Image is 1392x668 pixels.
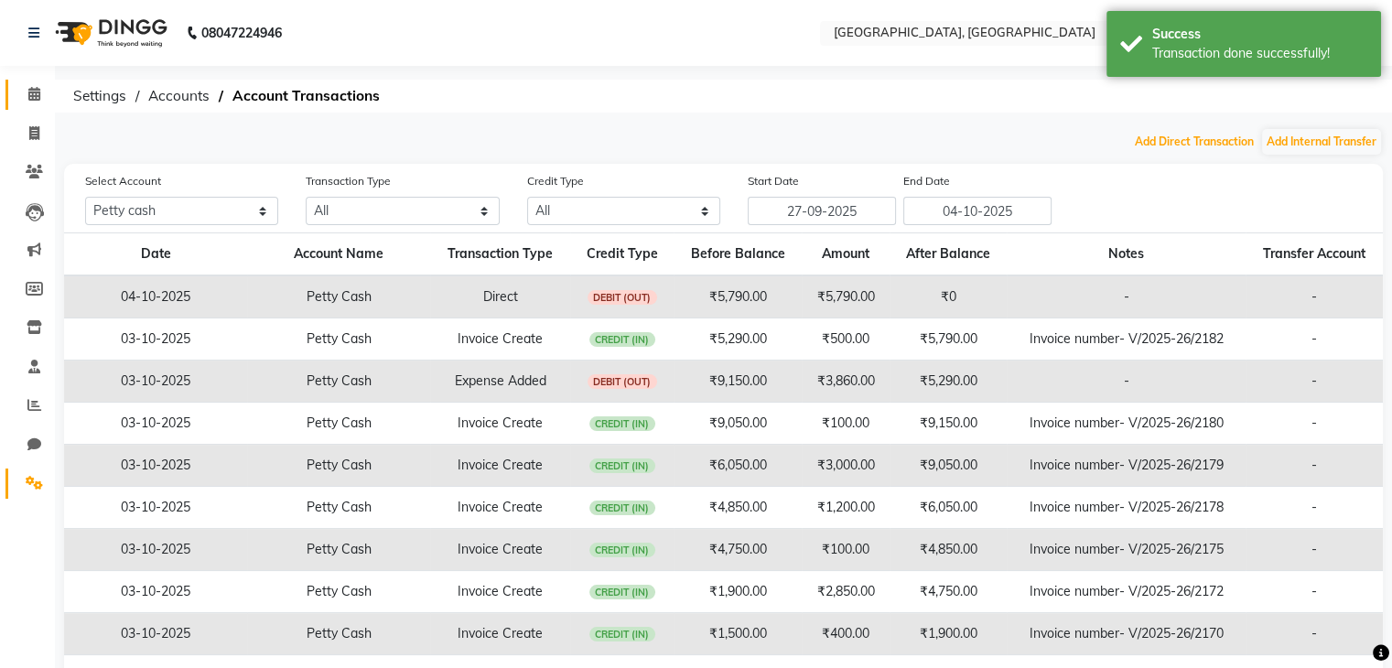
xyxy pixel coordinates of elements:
[748,197,896,225] input: Start Date
[64,318,247,361] td: 03-10-2025
[1007,571,1246,613] td: Invoice number- V/2025-26/2172
[1007,361,1246,403] td: -
[589,543,655,557] span: CREDIT (IN)
[430,445,570,487] td: Invoice Create
[247,275,430,318] td: Petty Cash
[802,529,890,571] td: ₹100.00
[430,361,570,403] td: Expense Added
[247,403,430,445] td: Petty Cash
[1007,529,1246,571] td: Invoice number- V/2025-26/2175
[223,80,389,113] span: Account Transactions
[890,571,1007,613] td: ₹4,750.00
[674,571,802,613] td: ₹1,900.00
[85,173,161,189] label: Select Account
[64,361,247,403] td: 03-10-2025
[674,233,802,276] th: Before Balance
[674,487,802,529] td: ₹4,850.00
[1246,233,1383,276] th: Transfer Account
[674,529,802,571] td: ₹4,750.00
[247,361,430,403] td: Petty Cash
[64,571,247,613] td: 03-10-2025
[589,627,655,641] span: CREDIT (IN)
[589,416,655,431] span: CREDIT (IN)
[890,403,1007,445] td: ₹9,150.00
[64,80,135,113] span: Settings
[139,80,219,113] span: Accounts
[1246,487,1383,529] td: -
[674,403,802,445] td: ₹9,050.00
[430,318,570,361] td: Invoice Create
[247,233,430,276] th: Account Name
[247,571,430,613] td: Petty Cash
[47,7,172,59] img: logo
[64,275,247,318] td: 04-10-2025
[430,403,570,445] td: Invoice Create
[430,487,570,529] td: Invoice Create
[247,613,430,655] td: Petty Cash
[430,613,570,655] td: Invoice Create
[201,7,282,59] b: 08047224946
[247,529,430,571] td: Petty Cash
[1007,233,1246,276] th: Notes
[64,233,247,276] th: Date
[430,275,570,318] td: Direct
[1152,25,1367,44] div: Success
[588,290,657,305] span: DEBIT (OUT)
[430,571,570,613] td: Invoice Create
[1246,361,1383,403] td: -
[1007,403,1246,445] td: Invoice number- V/2025-26/2180
[890,275,1007,318] td: ₹0
[1246,445,1383,487] td: -
[1246,403,1383,445] td: -
[674,275,802,318] td: ₹5,790.00
[588,374,657,389] span: DEBIT (OUT)
[589,585,655,599] span: CREDIT (IN)
[1007,445,1246,487] td: Invoice number- V/2025-26/2179
[527,173,584,189] label: Credit Type
[1007,487,1246,529] td: Invoice number- V/2025-26/2178
[674,361,802,403] td: ₹9,150.00
[589,332,655,347] span: CREDIT (IN)
[589,501,655,515] span: CREDIT (IN)
[674,613,802,655] td: ₹1,500.00
[802,318,890,361] td: ₹500.00
[570,233,674,276] th: Credit Type
[890,318,1007,361] td: ₹5,790.00
[890,361,1007,403] td: ₹5,290.00
[64,529,247,571] td: 03-10-2025
[64,613,247,655] td: 03-10-2025
[890,613,1007,655] td: ₹1,900.00
[1246,318,1383,361] td: -
[802,361,890,403] td: ₹3,860.00
[890,529,1007,571] td: ₹4,850.00
[247,318,430,361] td: Petty Cash
[890,233,1007,276] th: After Balance
[674,318,802,361] td: ₹5,290.00
[1007,613,1246,655] td: Invoice number- V/2025-26/2170
[1152,44,1367,63] div: Transaction done successfully!
[1246,613,1383,655] td: -
[802,233,890,276] th: Amount
[1130,129,1258,155] button: Add Direct Transaction
[903,173,950,189] label: End Date
[802,445,890,487] td: ₹3,000.00
[802,487,890,529] td: ₹1,200.00
[1246,529,1383,571] td: -
[247,487,430,529] td: Petty Cash
[1246,275,1383,318] td: -
[1262,129,1381,155] button: Add Internal Transfer
[589,458,655,473] span: CREDIT (IN)
[748,173,799,189] label: Start Date
[1007,275,1246,318] td: -
[64,487,247,529] td: 03-10-2025
[890,445,1007,487] td: ₹9,050.00
[1246,571,1383,613] td: -
[802,403,890,445] td: ₹100.00
[64,403,247,445] td: 03-10-2025
[64,445,247,487] td: 03-10-2025
[802,275,890,318] td: ₹5,790.00
[802,613,890,655] td: ₹400.00
[430,233,570,276] th: Transaction Type
[1007,318,1246,361] td: Invoice number- V/2025-26/2182
[903,197,1052,225] input: End Date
